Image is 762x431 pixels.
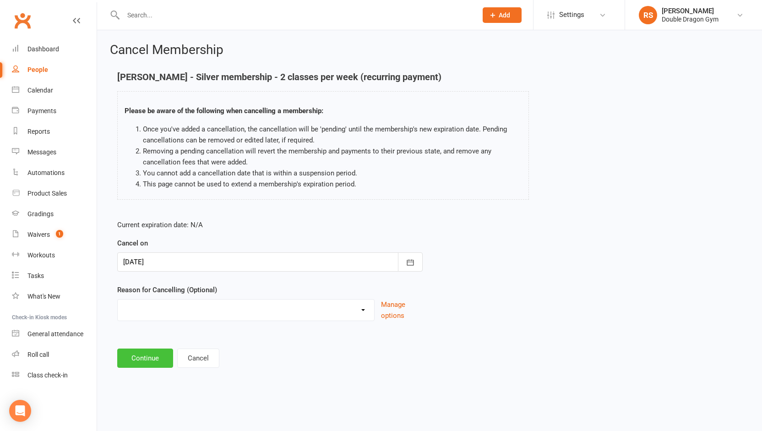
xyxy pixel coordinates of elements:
[143,124,522,146] li: Once you've added a cancellation, the cancellation will be 'pending' until the membership's new e...
[12,60,97,80] a: People
[27,190,67,197] div: Product Sales
[27,128,50,135] div: Reports
[12,286,97,307] a: What's New
[117,72,529,82] h4: [PERSON_NAME] - Silver membership - 2 classes per week (recurring payment)
[12,365,97,386] a: Class kiosk mode
[125,107,323,115] strong: Please be aware of the following when cancelling a membership:
[12,80,97,101] a: Calendar
[27,45,59,53] div: Dashboard
[143,168,522,179] li: You cannot add a cancellation date that is within a suspension period.
[120,9,471,22] input: Search...
[12,101,97,121] a: Payments
[177,349,219,368] button: Cancel
[117,284,217,295] label: Reason for Cancelling (Optional)
[143,179,522,190] li: This page cannot be used to extend a membership's expiration period.
[117,349,173,368] button: Continue
[27,272,44,279] div: Tasks
[12,142,97,163] a: Messages
[117,219,423,230] p: Current expiration date: N/A
[12,344,97,365] a: Roll call
[499,11,510,19] span: Add
[12,266,97,286] a: Tasks
[559,5,584,25] span: Settings
[27,210,54,218] div: Gradings
[27,107,56,115] div: Payments
[639,6,657,24] div: RS
[12,204,97,224] a: Gradings
[27,66,48,73] div: People
[12,121,97,142] a: Reports
[27,251,55,259] div: Workouts
[9,400,31,422] div: Open Intercom Messenger
[12,324,97,344] a: General attendance kiosk mode
[117,238,148,249] label: Cancel on
[27,351,49,358] div: Roll call
[662,7,718,15] div: [PERSON_NAME]
[12,183,97,204] a: Product Sales
[27,231,50,238] div: Waivers
[12,245,97,266] a: Workouts
[12,224,97,245] a: Waivers 1
[11,9,34,32] a: Clubworx
[27,293,60,300] div: What's New
[27,371,68,379] div: Class check-in
[381,299,423,321] button: Manage options
[110,43,749,57] h2: Cancel Membership
[483,7,522,23] button: Add
[27,330,83,338] div: General attendance
[143,146,522,168] li: Removing a pending cancellation will revert the membership and payments to their previous state, ...
[27,148,56,156] div: Messages
[27,169,65,176] div: Automations
[662,15,718,23] div: Double Dragon Gym
[12,39,97,60] a: Dashboard
[12,163,97,183] a: Automations
[56,230,63,238] span: 1
[27,87,53,94] div: Calendar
